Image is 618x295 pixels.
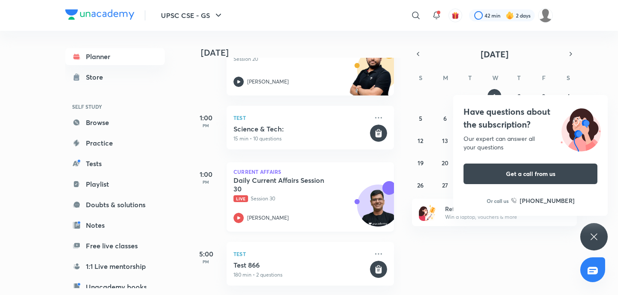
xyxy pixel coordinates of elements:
[438,156,452,170] button: October 20, 2025
[419,204,436,221] img: referral
[65,9,134,22] a: Company Logo
[418,159,424,167] abbr: October 19, 2025
[65,155,165,172] a: Tests
[156,7,229,24] button: UPSC CSE - GS
[445,213,551,221] p: Win a laptop, vouchers & more
[438,111,452,125] button: October 6, 2025
[201,48,403,58] h4: [DATE]
[468,74,472,82] abbr: Tuesday
[65,258,165,275] a: 1:1 Live mentorship
[189,169,223,179] h5: 1:00
[542,92,545,100] abbr: October 3, 2025
[233,195,368,203] p: Session 30
[414,111,427,125] button: October 5, 2025
[189,123,223,128] p: PM
[538,8,553,23] img: wassim
[233,125,368,133] h5: Science & Tech:
[65,176,165,193] a: Playlist
[233,169,387,174] p: Current Affairs
[414,134,427,147] button: October 12, 2025
[414,178,427,192] button: October 26, 2025
[506,11,514,20] img: streak
[233,135,368,143] p: 15 min • 10 questions
[566,74,570,82] abbr: Saturday
[247,78,289,86] p: [PERSON_NAME]
[520,196,575,205] h6: [PHONE_NUMBER]
[442,159,448,167] abbr: October 20, 2025
[233,271,368,279] p: 180 min • 2 questions
[442,181,448,189] abbr: October 27, 2025
[424,48,565,60] button: [DATE]
[357,189,399,230] img: Avatar
[233,249,368,259] p: Test
[517,74,521,82] abbr: Thursday
[65,48,165,65] a: Planner
[481,48,509,60] span: [DATE]
[448,9,462,22] button: avatar
[86,72,108,82] div: Store
[233,113,368,123] p: Test
[463,134,597,152] div: Our expert can answer all your questions
[233,176,340,193] h5: Daily Current Affairs Session 30
[347,45,394,104] img: unacademy
[189,113,223,123] h5: 1:00
[518,92,521,100] abbr: October 2, 2025
[451,12,459,19] img: avatar
[487,197,509,205] p: Or call us
[442,137,448,145] abbr: October 13, 2025
[443,114,447,122] abbr: October 6, 2025
[554,105,608,152] img: ttu_illustration_new.svg
[233,261,368,269] h5: Test 866
[189,249,223,259] h5: 5:00
[512,89,526,103] button: October 2, 2025
[65,237,165,254] a: Free live classes
[65,134,165,152] a: Practice
[65,114,165,131] a: Browse
[463,164,597,184] button: Get a call from us
[511,196,575,205] a: [PHONE_NUMBER]
[65,69,165,86] a: Store
[492,74,498,82] abbr: Wednesday
[414,156,427,170] button: October 19, 2025
[417,181,424,189] abbr: October 26, 2025
[419,114,422,122] abbr: October 5, 2025
[537,89,551,103] button: October 3, 2025
[65,9,134,20] img: Company Logo
[65,217,165,234] a: Notes
[65,99,165,114] h6: SELF STUDY
[65,196,165,213] a: Doubts & solutions
[233,195,248,202] span: Live
[419,74,422,82] abbr: Sunday
[561,89,575,103] button: October 4, 2025
[443,74,448,82] abbr: Monday
[542,74,545,82] abbr: Friday
[418,137,423,145] abbr: October 12, 2025
[445,204,551,213] h6: Refer friends
[566,92,570,100] abbr: October 4, 2025
[189,179,223,185] p: PM
[438,134,452,147] button: October 13, 2025
[493,92,496,100] abbr: October 1, 2025
[488,89,501,103] button: October 1, 2025
[247,214,289,222] p: [PERSON_NAME]
[438,178,452,192] button: October 27, 2025
[189,259,223,264] p: PM
[463,105,597,131] h4: Have questions about the subscription?
[233,55,368,63] p: Session 20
